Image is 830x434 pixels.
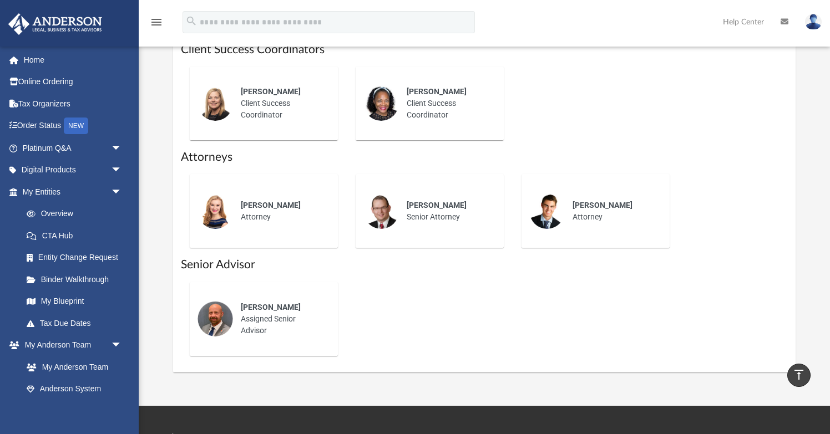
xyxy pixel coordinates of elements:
[16,356,128,378] a: My Anderson Team
[8,115,139,137] a: Order StatusNEW
[16,224,139,247] a: CTA Hub
[363,85,399,121] img: thumbnail
[233,294,330,344] div: Assigned Senior Advisor
[565,192,662,231] div: Attorney
[241,201,301,210] span: [PERSON_NAME]
[198,301,233,336] img: thumbnail
[233,78,330,129] div: Client Success Coordinator
[792,368,806,381] i: vertical_align_top
[150,16,163,29] i: menu
[181,257,787,273] h1: Senior Advisor
[16,290,133,313] a: My Blueprint
[111,334,133,357] span: arrow_drop_down
[787,364,811,387] a: vertical_align_top
[185,15,198,27] i: search
[16,247,139,269] a: Entity Change Request
[111,159,133,182] span: arrow_drop_down
[5,13,105,35] img: Anderson Advisors Platinum Portal
[8,181,139,203] a: My Entitiesarrow_drop_down
[241,303,301,312] span: [PERSON_NAME]
[407,87,467,96] span: [PERSON_NAME]
[8,93,139,115] a: Tax Organizers
[407,201,467,210] span: [PERSON_NAME]
[399,192,496,231] div: Senior Attorney
[198,85,233,121] img: thumbnail
[8,159,139,181] a: Digital Productsarrow_drop_down
[16,378,133,400] a: Anderson System
[16,312,139,334] a: Tax Due Dates
[8,71,139,93] a: Online Ordering
[529,193,565,229] img: thumbnail
[363,193,399,229] img: thumbnail
[16,268,139,290] a: Binder Walkthrough
[181,42,787,58] h1: Client Success Coordinators
[8,49,139,71] a: Home
[64,118,88,134] div: NEW
[16,203,139,225] a: Overview
[233,192,330,231] div: Attorney
[181,149,787,165] h1: Attorneys
[573,201,632,210] span: [PERSON_NAME]
[198,193,233,229] img: thumbnail
[399,78,496,129] div: Client Success Coordinator
[111,137,133,160] span: arrow_drop_down
[8,137,139,159] a: Platinum Q&Aarrow_drop_down
[241,87,301,96] span: [PERSON_NAME]
[805,14,822,30] img: User Pic
[8,334,133,356] a: My Anderson Teamarrow_drop_down
[150,21,163,29] a: menu
[111,181,133,203] span: arrow_drop_down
